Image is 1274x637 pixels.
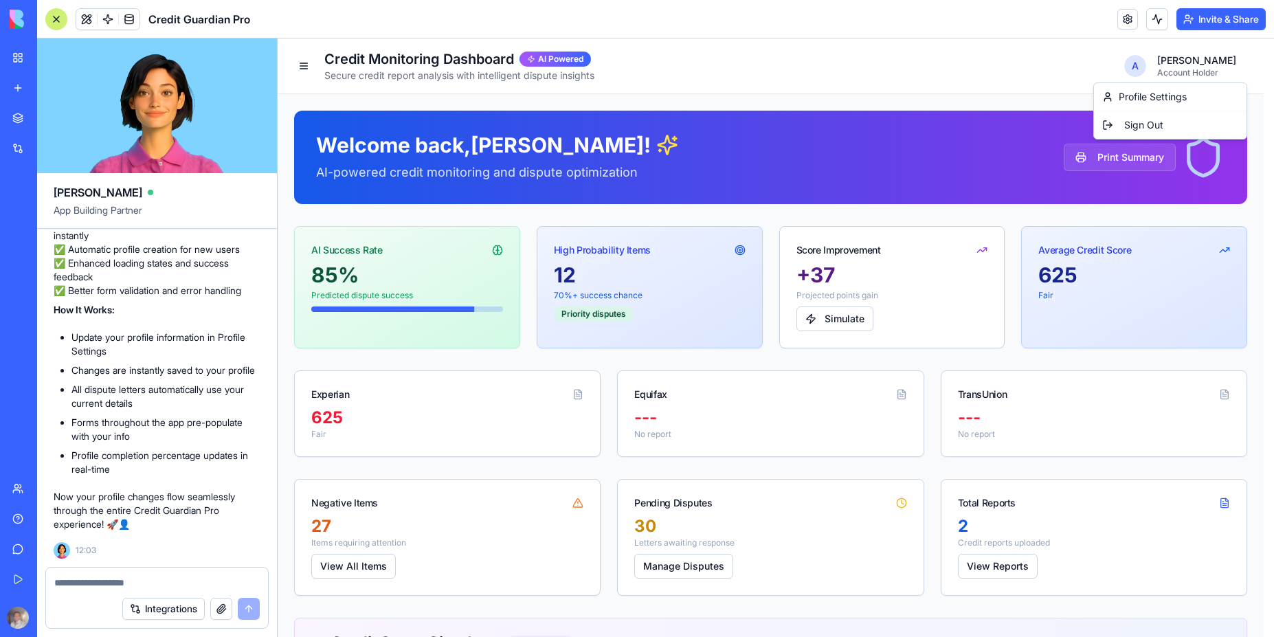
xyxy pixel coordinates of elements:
button: Integrations [122,598,205,620]
img: ACg8ocIoKTluYVx1WVSvMTc6vEhh8zlEulljtIG1Q6EjfdS3E24EJStT=s96-c [7,607,29,629]
p: ✅ Profile data immediately available after saving ✅ Dispute letters use current name, address, SS... [54,160,260,298]
li: Profile completion percentage updates in real-time [71,449,260,476]
span: Credit Guardian Pro [148,11,250,27]
span: 12:03 [76,545,96,556]
a: Profile Settings [825,52,961,65]
strong: How It Works: [54,304,115,315]
button: Invite & Share [1176,8,1266,30]
img: logo [10,10,95,29]
li: Update your profile information in Profile Settings [71,331,260,358]
span: [PERSON_NAME] [54,184,142,201]
div: Sign Out [819,76,966,98]
p: Now your profile changes flow seamlessly through the entire Credit Guardian Pro experience! 🚀👤 [54,490,260,531]
img: Ella_00000_wcx2te.png [54,542,70,559]
li: Forms throughout the app pre-populate with your info [71,416,260,443]
li: All dispute letters automatically use your current details [71,383,260,410]
li: Changes are instantly saved to your profile [71,364,260,377]
span: App Building Partner [54,203,260,228]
